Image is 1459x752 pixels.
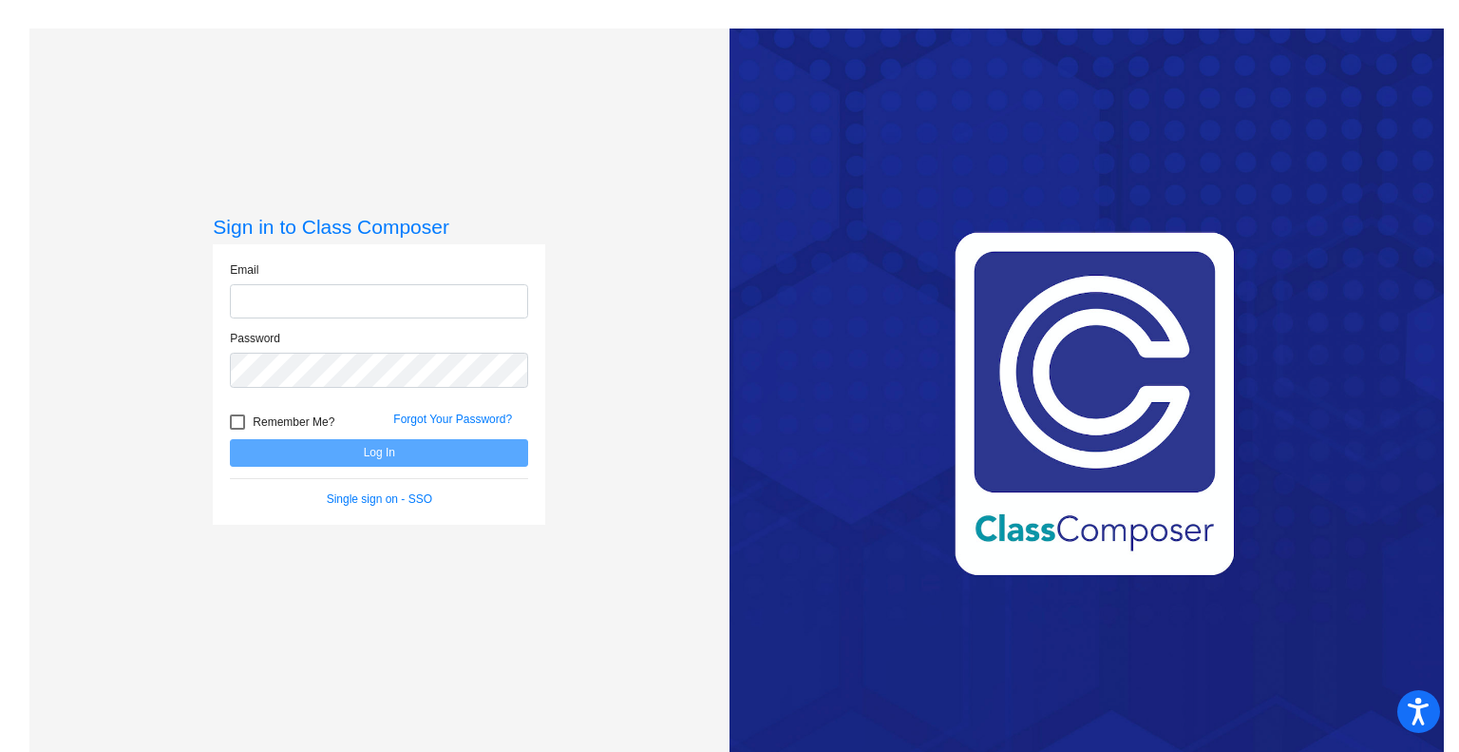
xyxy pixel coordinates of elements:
label: Email [230,261,258,279]
a: Forgot Your Password? [393,413,512,426]
h3: Sign in to Class Composer [213,215,545,239]
label: Password [230,330,280,347]
a: Single sign on - SSO [327,492,432,506]
button: Log In [230,439,528,467]
span: Remember Me? [253,411,334,434]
